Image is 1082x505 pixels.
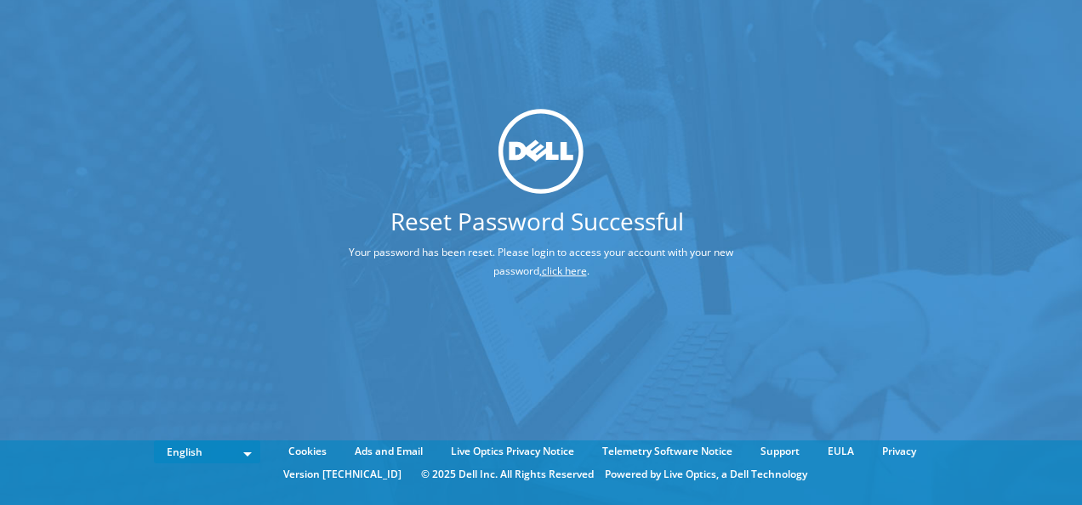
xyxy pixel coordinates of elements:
a: Telemetry Software Notice [589,442,745,461]
a: Cookies [276,442,339,461]
a: Privacy [869,442,929,461]
p: Your password has been reset. Please login to access your account with your new password, . [270,243,811,281]
li: Version [TECHNICAL_ID] [275,465,410,484]
img: dell_svg_logo.svg [498,109,584,194]
a: Live Optics Privacy Notice [438,442,587,461]
li: © 2025 Dell Inc. All Rights Reserved [413,465,602,484]
a: Support [748,442,812,461]
li: Powered by Live Optics, a Dell Technology [605,465,807,484]
a: click here [542,264,587,278]
a: EULA [815,442,867,461]
a: Ads and Email [342,442,436,461]
h1: Reset Password Successful [270,209,803,233]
